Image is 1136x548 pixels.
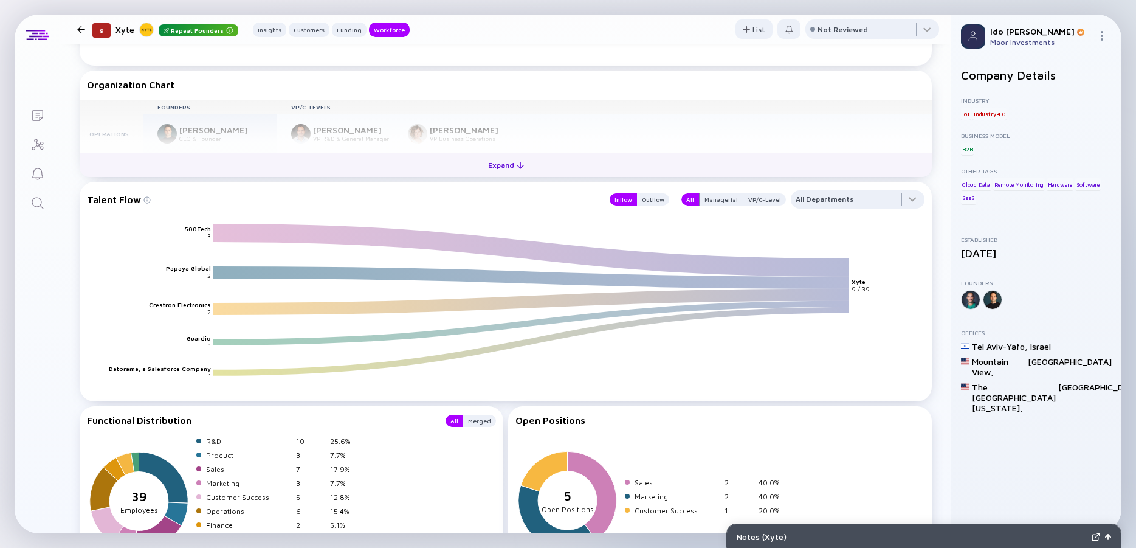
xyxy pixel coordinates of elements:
div: Product [206,451,291,460]
div: Open Positions [515,415,924,426]
div: Insights [253,24,286,36]
div: Operations [206,507,291,516]
img: Open Notes [1105,534,1111,540]
div: Workforce [369,24,410,36]
div: Notes ( Xyte ) [737,532,1087,542]
a: Lists [15,100,60,129]
button: Inflow [610,193,637,206]
a: Investor Map [15,129,60,158]
div: Business Model [961,132,1112,139]
text: 9 / 39 [852,285,870,293]
div: Not Reviewed [818,25,868,34]
h2: Company Details [961,68,1112,82]
div: 3 [296,479,325,488]
img: Profile Picture [961,24,985,49]
div: Industry 4.0 [972,108,1007,120]
button: Insights [253,23,286,37]
div: Functional Distribution [87,415,433,427]
button: VP/C-Level [743,193,786,206]
text: Crestron Electronics [149,301,211,308]
div: Ido [PERSON_NAME] [990,26,1092,36]
img: Menu [1097,31,1107,41]
div: Cloud Data [961,178,991,190]
tspan: 5 [564,488,571,503]
div: Sales [206,465,291,474]
button: Outflow [637,193,669,206]
div: Talent Flow [87,190,597,209]
div: 2 [296,521,325,530]
div: 40.0% [759,492,788,501]
tspan: 39 [131,489,147,504]
div: 17.9% [330,465,359,474]
button: Customers [289,23,329,37]
div: 2 [725,478,754,487]
a: Search [15,187,60,217]
div: [DATE] [961,247,1112,260]
img: United States Flag [961,383,969,391]
text: 2 [207,308,211,316]
div: 10 [296,437,325,446]
text: Papaya Global [166,265,211,272]
div: IoT [961,108,971,120]
div: 6 [296,507,325,516]
div: 7 [296,465,325,474]
div: Remote Monitoring [993,178,1045,190]
div: 20.0% [759,506,788,515]
div: Merged [463,415,496,427]
button: List [735,19,773,39]
div: Customer Success [635,506,720,515]
div: Mountain View , [972,356,1025,377]
img: Expand Notes [1092,533,1100,541]
div: R&D [206,437,291,446]
tspan: Open Positions [542,505,594,514]
button: Workforce [369,23,410,37]
text: 3 [207,232,211,240]
div: Sales [635,478,720,487]
div: Maor Investments [990,38,1092,47]
div: Tel Aviv-Yafo , [972,341,1028,352]
div: [GEOGRAPHIC_DATA] [1028,356,1112,377]
text: 500Tech [185,225,211,232]
button: Managerial [699,193,743,206]
div: Finance [206,521,291,530]
button: Expand [80,153,932,177]
div: The [GEOGRAPHIC_DATA][US_STATE] , [972,382,1056,413]
div: Software [1075,178,1101,190]
text: Guardio [187,335,211,342]
div: 5.1% [330,521,359,530]
div: 2 [725,492,754,501]
div: 3 [296,451,325,460]
div: Established [961,236,1112,243]
div: 7.7% [330,479,359,488]
div: Marketing [635,492,720,501]
div: Customers [289,24,329,36]
img: Israel Flag [961,342,969,350]
div: Customer Success [206,493,291,502]
div: SaaS [961,192,976,204]
text: 1 [208,342,211,349]
div: Managerial [700,193,743,206]
a: Reminders [15,158,60,187]
div: 7.7% [330,451,359,460]
div: Organization Chart [87,79,924,90]
div: Founders [961,279,1112,286]
button: Funding [332,23,367,37]
img: United States Flag [961,357,969,366]
div: Marketing [206,479,291,488]
div: Industry [961,97,1112,104]
div: List [735,20,773,39]
button: All [446,415,463,427]
div: 1 [725,506,754,515]
div: Expand [481,156,531,175]
div: Funding [332,24,367,36]
div: 25.6% [330,437,359,446]
div: Xyte [115,22,238,37]
div: 9 [92,23,111,38]
button: All [681,193,699,206]
div: 40.0% [759,478,788,487]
